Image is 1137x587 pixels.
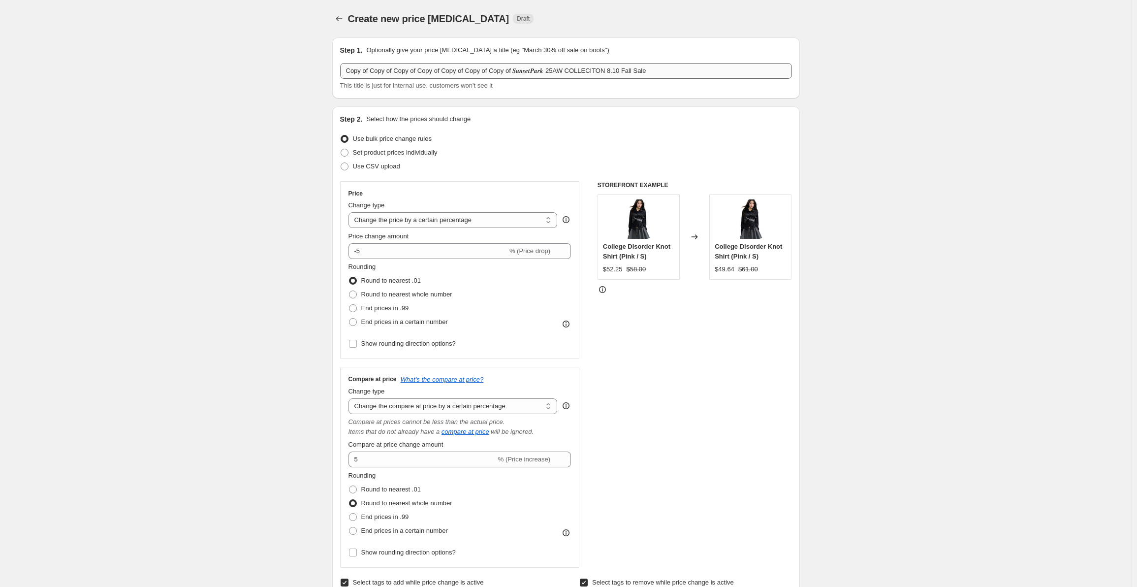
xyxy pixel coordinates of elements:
[366,45,609,55] p: Optionally give your price [MEDICAL_DATA] a title (eg "March 30% off sale on boots")
[361,486,421,493] span: Round to nearest .01
[353,579,484,586] span: Select tags to add while price change is active
[619,199,658,239] img: 215470fd1bd981863d2f1e2153be35ed_80x.jpg
[348,263,376,270] span: Rounding
[332,12,346,26] button: Price change jobs
[348,232,409,240] span: Price change amount
[348,418,505,425] i: Compare at prices cannot be less than the actual price.
[348,201,385,209] span: Change type
[361,499,452,507] span: Round to nearest whole number
[340,45,363,55] h2: Step 1.
[603,243,670,260] span: College Disorder Knot Shirt (Pink / S)
[340,114,363,124] h2: Step 2.
[498,456,550,463] span: % (Price increase)
[361,318,448,326] span: End prices in a certain number
[442,428,489,435] button: compare at price
[348,13,509,24] span: Create new price [MEDICAL_DATA]
[603,264,623,274] div: $52.25
[738,264,758,274] strike: $61.00
[401,376,484,383] button: What's the compare at price?
[348,452,496,467] input: -15
[348,472,376,479] span: Rounding
[517,15,530,23] span: Draft
[353,163,400,170] span: Use CSV upload
[491,428,534,435] i: will be ignored.
[361,340,456,347] span: Show rounding direction options?
[353,149,438,156] span: Set product prices individually
[361,291,452,298] span: Round to nearest whole number
[348,441,443,448] span: Compare at price change amount
[340,63,792,79] input: 30% off holiday sale
[348,428,440,435] i: Items that do not already have a
[715,264,734,274] div: $49.64
[361,549,456,556] span: Show rounding direction options?
[731,199,770,239] img: 215470fd1bd981863d2f1e2153be35ed_80x.jpg
[361,277,421,284] span: Round to nearest .01
[340,82,493,89] span: This title is just for internal use, customers won't see it
[598,181,792,189] h6: STOREFRONT EXAMPLE
[361,527,448,534] span: End prices in a certain number
[361,304,409,312] span: End prices in .99
[715,243,782,260] span: College Disorder Knot Shirt (Pink / S)
[592,579,734,586] span: Select tags to remove while price change is active
[353,135,432,142] span: Use bulk price change rules
[627,264,646,274] strike: $58.00
[361,513,409,521] span: End prices in .99
[348,388,385,395] span: Change type
[509,247,550,255] span: % (Price drop)
[561,401,571,411] div: help
[561,215,571,225] div: help
[366,114,471,124] p: Select how the prices should change
[348,190,363,197] h3: Price
[348,243,507,259] input: -15
[348,375,397,383] h3: Compare at price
